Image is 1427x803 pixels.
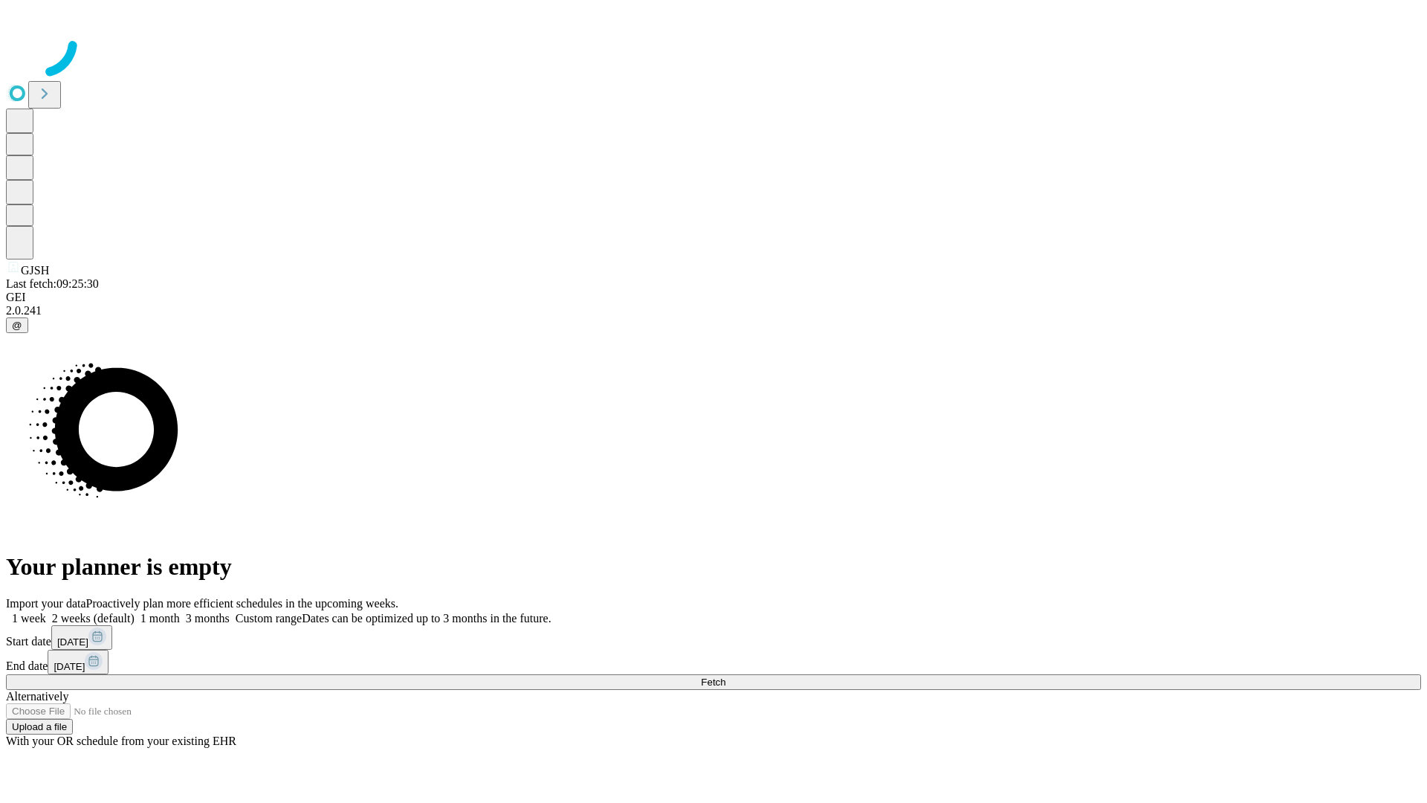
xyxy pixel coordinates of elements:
[6,597,86,610] span: Import your data
[6,674,1421,690] button: Fetch
[140,612,180,625] span: 1 month
[57,636,88,648] span: [DATE]
[6,291,1421,304] div: GEI
[6,553,1421,581] h1: Your planner is empty
[701,677,725,688] span: Fetch
[6,650,1421,674] div: End date
[6,277,99,290] span: Last fetch: 09:25:30
[21,264,49,277] span: GJSH
[54,661,85,672] span: [DATE]
[6,317,28,333] button: @
[6,735,236,747] span: With your OR schedule from your existing EHR
[6,625,1421,650] div: Start date
[6,304,1421,317] div: 2.0.241
[48,650,109,674] button: [DATE]
[6,690,68,703] span: Alternatively
[12,612,46,625] span: 1 week
[12,320,22,331] span: @
[51,625,112,650] button: [DATE]
[6,719,73,735] button: Upload a file
[86,597,398,610] span: Proactively plan more efficient schedules in the upcoming weeks.
[52,612,135,625] span: 2 weeks (default)
[186,612,230,625] span: 3 months
[302,612,551,625] span: Dates can be optimized up to 3 months in the future.
[236,612,302,625] span: Custom range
